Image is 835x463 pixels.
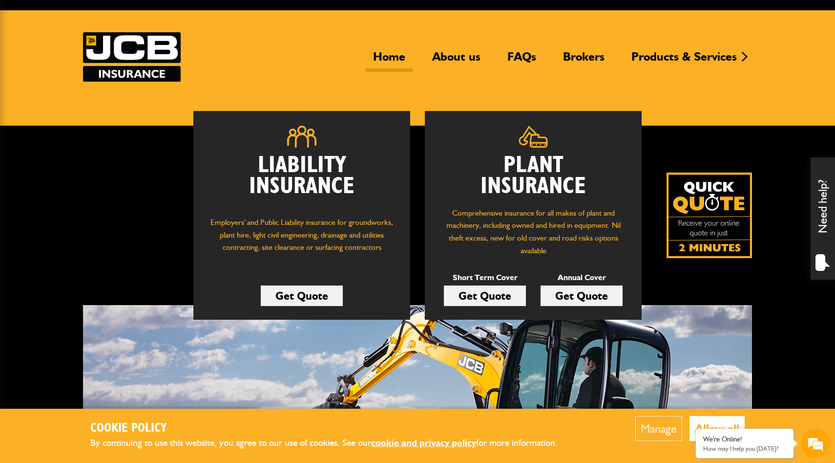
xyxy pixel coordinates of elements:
[366,49,413,72] a: Home
[667,173,752,258] img: Quick Quote
[17,54,41,68] img: d_20077148190_company_1631870298795_20077148190
[703,445,786,452] p: How may I help you today?
[624,49,744,72] a: Products & Services
[667,173,752,258] a: Get your insurance quote isn just 2-minutes
[541,286,623,306] a: Get Quote
[261,286,343,306] a: Get Quote
[90,436,574,451] p: By continuing to use this website, you agree to our use of cookies. See our for more information.
[703,435,786,443] div: We're Online!
[13,119,178,141] input: Enter your email address
[425,49,488,72] a: About us
[811,157,835,280] div: Need help?
[541,271,623,284] p: Annual Cover
[83,32,181,82] a: JCB Insurance Services
[444,271,526,284] p: Short Term Cover
[51,55,164,67] div: Chat with us now
[439,155,627,197] h2: Plant Insurance
[208,216,396,263] p: Employers' and Public Liability insurance for groundworks, plant hire, light civil engineering, d...
[13,90,178,112] input: Enter your last name
[500,49,543,72] a: FAQs
[133,301,177,314] em: Start Chat
[444,286,526,306] a: Get Quote
[556,49,612,72] a: Brokers
[689,416,745,441] button: Allow all
[208,155,396,207] h2: Liability Insurance
[90,421,574,436] h2: Cookie Policy
[371,437,476,448] a: cookie and privacy policy
[160,5,184,28] div: Minimize live chat window
[13,148,178,170] input: Enter your phone number
[13,177,178,293] textarea: Type your message and hit 'Enter'
[635,416,682,441] button: Manage
[439,207,627,257] p: Comprehensive insurance for all makes of plant and machinery, including owned and hired in equipm...
[83,32,181,82] img: JCB Insurance Services logo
